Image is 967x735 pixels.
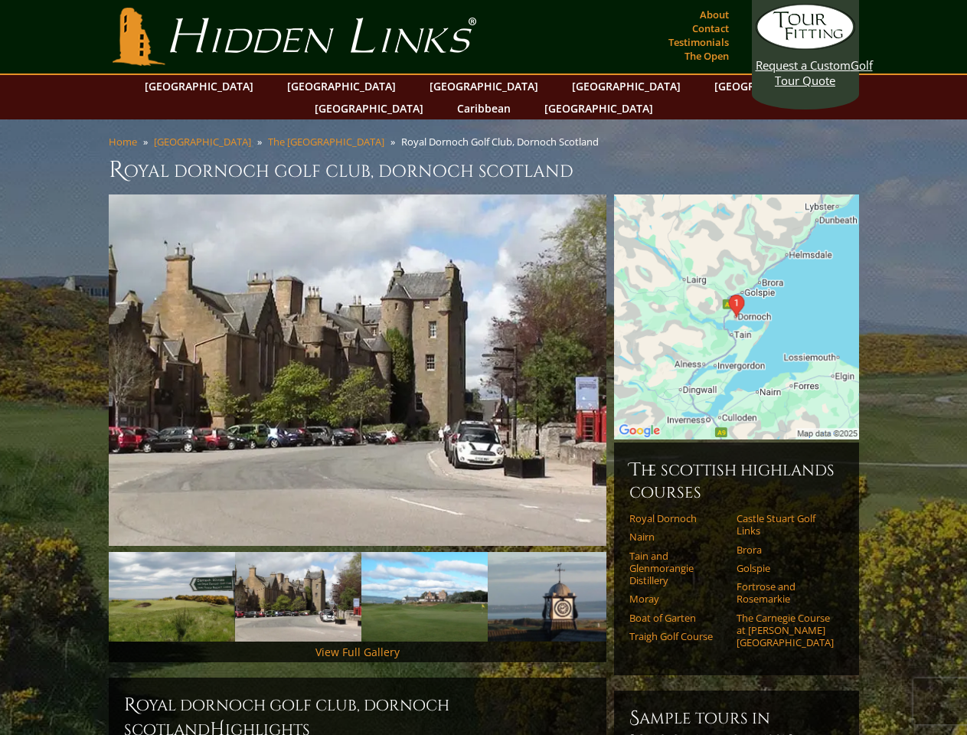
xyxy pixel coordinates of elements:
[756,4,855,88] a: Request a CustomGolf Tour Quote
[629,612,727,624] a: Boat of Garten
[737,612,834,649] a: The Carnegie Course at [PERSON_NAME][GEOGRAPHIC_DATA]
[154,135,251,149] a: [GEOGRAPHIC_DATA]
[737,544,834,556] a: Brora
[737,512,834,537] a: Castle Stuart Golf Links
[629,458,844,503] h6: The Scottish Highlands Courses
[665,31,733,53] a: Testimonials
[629,531,727,543] a: Nairn
[756,57,851,73] span: Request a Custom
[737,562,834,574] a: Golspie
[629,593,727,605] a: Moray
[614,194,859,439] img: Google Map of Royal Dornoch Golf Club, Golf Road, Dornoch, Scotland, United Kingdom
[315,645,400,659] a: View Full Gallery
[629,512,727,524] a: Royal Dornoch
[137,75,261,97] a: [GEOGRAPHIC_DATA]
[537,97,661,119] a: [GEOGRAPHIC_DATA]
[564,75,688,97] a: [GEOGRAPHIC_DATA]
[279,75,403,97] a: [GEOGRAPHIC_DATA]
[707,75,831,97] a: [GEOGRAPHIC_DATA]
[449,97,518,119] a: Caribbean
[737,580,834,606] a: Fortrose and Rosemarkie
[681,45,733,67] a: The Open
[629,630,727,642] a: Traigh Golf Course
[629,550,727,587] a: Tain and Glenmorangie Distillery
[268,135,384,149] a: The [GEOGRAPHIC_DATA]
[696,4,733,25] a: About
[401,135,605,149] li: Royal Dornoch Golf Club, Dornoch Scotland
[109,155,859,185] h1: Royal Dornoch Golf Club, Dornoch Scotland
[422,75,546,97] a: [GEOGRAPHIC_DATA]
[688,18,733,39] a: Contact
[307,97,431,119] a: [GEOGRAPHIC_DATA]
[109,135,137,149] a: Home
